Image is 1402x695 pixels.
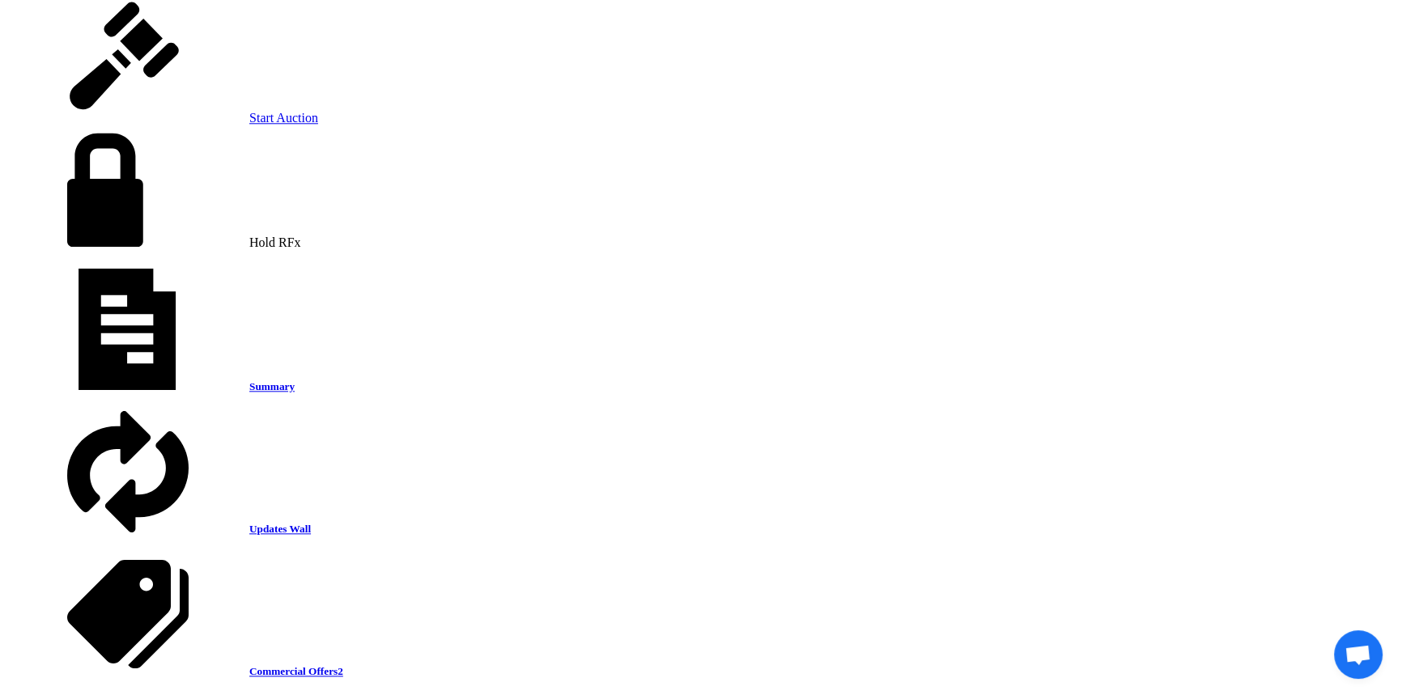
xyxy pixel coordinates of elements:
a: Updates Wall [6,411,1396,536]
a: Start Auction [6,1,318,125]
a: Summary [6,269,1396,393]
span: 2 [338,665,343,677]
a: Open chat [1334,630,1383,679]
a: Commercial Offers2 [6,553,1396,678]
h5: Commercial Offers [6,553,1396,678]
div: Hold RFx [6,125,318,250]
